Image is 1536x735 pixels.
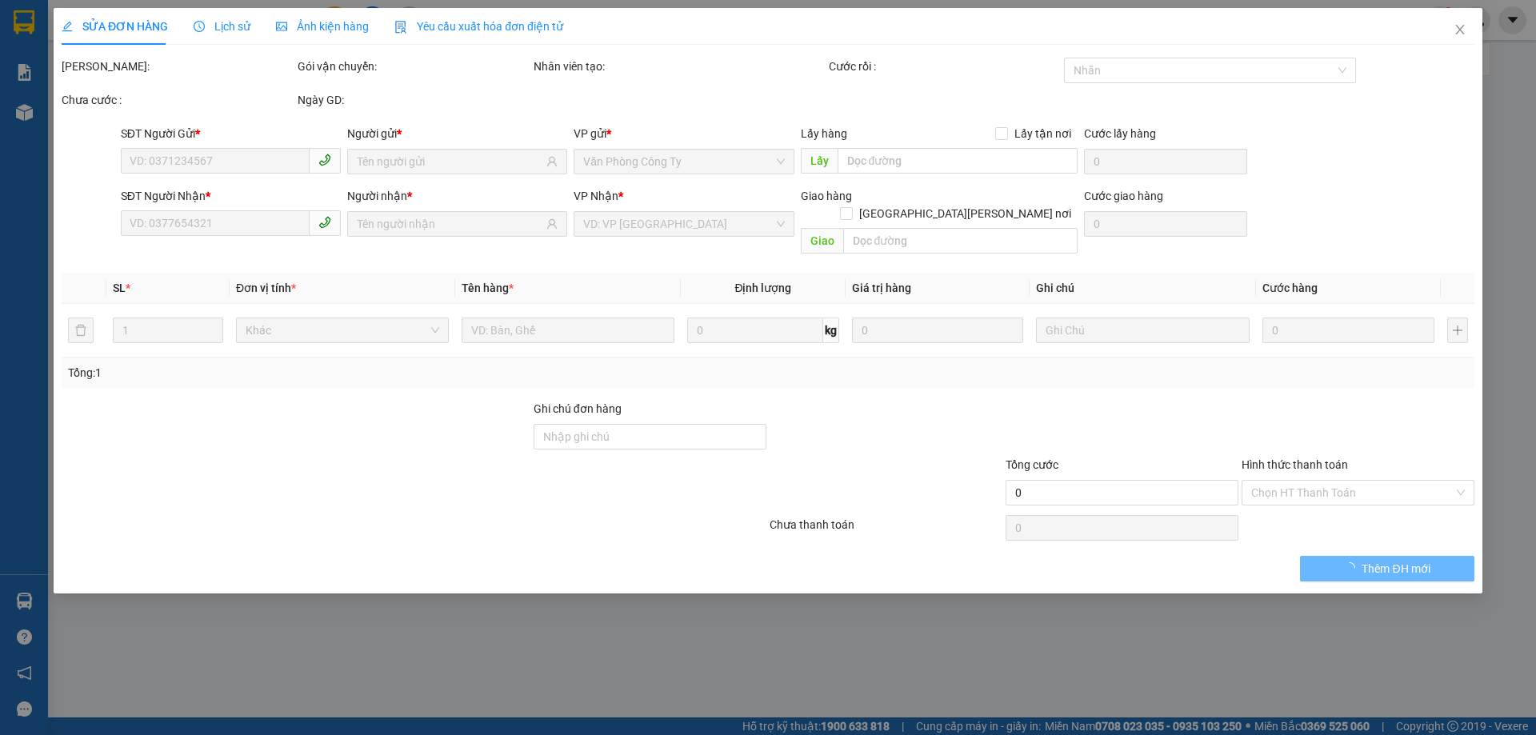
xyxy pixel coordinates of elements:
[547,218,558,230] span: user
[462,282,514,294] span: Tên hàng
[318,216,331,229] span: phone
[194,21,205,32] span: clock-circle
[68,364,593,381] div: Tổng: 1
[829,58,1062,75] div: Cước rồi :
[394,20,563,33] span: Yêu cầu xuất hóa đơn điện tử
[62,20,168,33] span: SỬA ĐƠN HÀNG
[318,154,331,166] span: phone
[801,190,852,202] span: Giao hàng
[1084,211,1247,237] input: Cước giao hàng
[236,282,296,294] span: Đơn vị tính
[1345,562,1362,573] span: loading
[1362,560,1430,577] span: Thêm ĐH mới
[735,282,792,294] span: Định lượng
[801,127,847,140] span: Lấy hàng
[62,58,294,75] div: [PERSON_NAME]:
[1301,556,1474,581] button: Thêm ĐH mới
[801,148,838,174] span: Lấy
[584,150,785,174] span: Văn Phòng Công Ty
[298,91,530,109] div: Ngày GD:
[246,318,439,342] span: Khác
[1447,318,1468,343] button: plus
[852,282,911,294] span: Giá trị hàng
[1006,458,1058,471] span: Tổng cước
[1262,318,1434,343] input: 0
[534,58,826,75] div: Nhân viên tạo:
[462,318,674,343] input: VD: Bàn, Ghế
[1008,125,1078,142] span: Lấy tận nơi
[121,187,341,205] div: SĐT Người Nhận
[194,20,250,33] span: Lịch sử
[68,318,94,343] button: delete
[62,21,73,32] span: edit
[1454,23,1466,36] span: close
[347,187,567,205] div: Người nhận
[276,20,369,33] span: Ảnh kiện hàng
[574,125,794,142] div: VP gửi
[1438,8,1482,53] button: Close
[547,156,558,167] span: user
[843,228,1078,254] input: Dọc đường
[1030,273,1256,304] th: Ghi chú
[62,91,294,109] div: Chưa cước :
[394,21,407,34] img: icon
[113,282,126,294] span: SL
[298,58,530,75] div: Gói vận chuyển:
[357,215,543,233] input: Tên người nhận
[1084,149,1247,174] input: Cước lấy hàng
[801,228,843,254] span: Giao
[852,318,1024,343] input: 0
[768,516,1004,544] div: Chưa thanh toán
[121,125,341,142] div: SĐT Người Gửi
[357,153,543,170] input: Tên người gửi
[823,318,839,343] span: kg
[574,190,619,202] span: VP Nhận
[534,402,622,415] label: Ghi chú đơn hàng
[853,205,1078,222] span: [GEOGRAPHIC_DATA][PERSON_NAME] nơi
[534,424,766,449] input: Ghi chú đơn hàng
[1242,458,1348,471] label: Hình thức thanh toán
[1084,127,1156,140] label: Cước lấy hàng
[276,21,287,32] span: picture
[1084,190,1163,202] label: Cước giao hàng
[1037,318,1250,343] input: Ghi Chú
[347,125,567,142] div: Người gửi
[838,148,1078,174] input: Dọc đường
[1262,282,1318,294] span: Cước hàng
